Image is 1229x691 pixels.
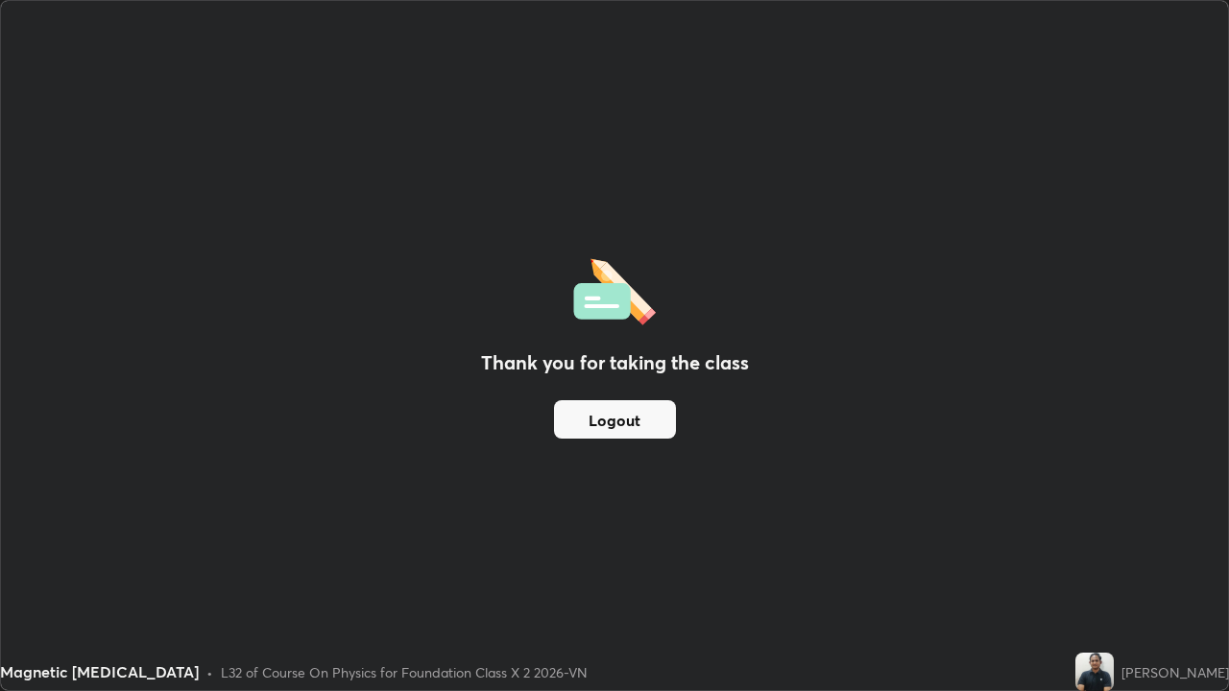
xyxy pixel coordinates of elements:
[221,662,588,682] div: L32 of Course On Physics for Foundation Class X 2 2026-VN
[1075,653,1114,691] img: 4fc8fb9b56d647e28bc3800bbacc216d.jpg
[1121,662,1229,682] div: [PERSON_NAME]
[481,348,749,377] h2: Thank you for taking the class
[554,400,676,439] button: Logout
[573,252,656,325] img: offlineFeedback.1438e8b3.svg
[206,662,213,682] div: •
